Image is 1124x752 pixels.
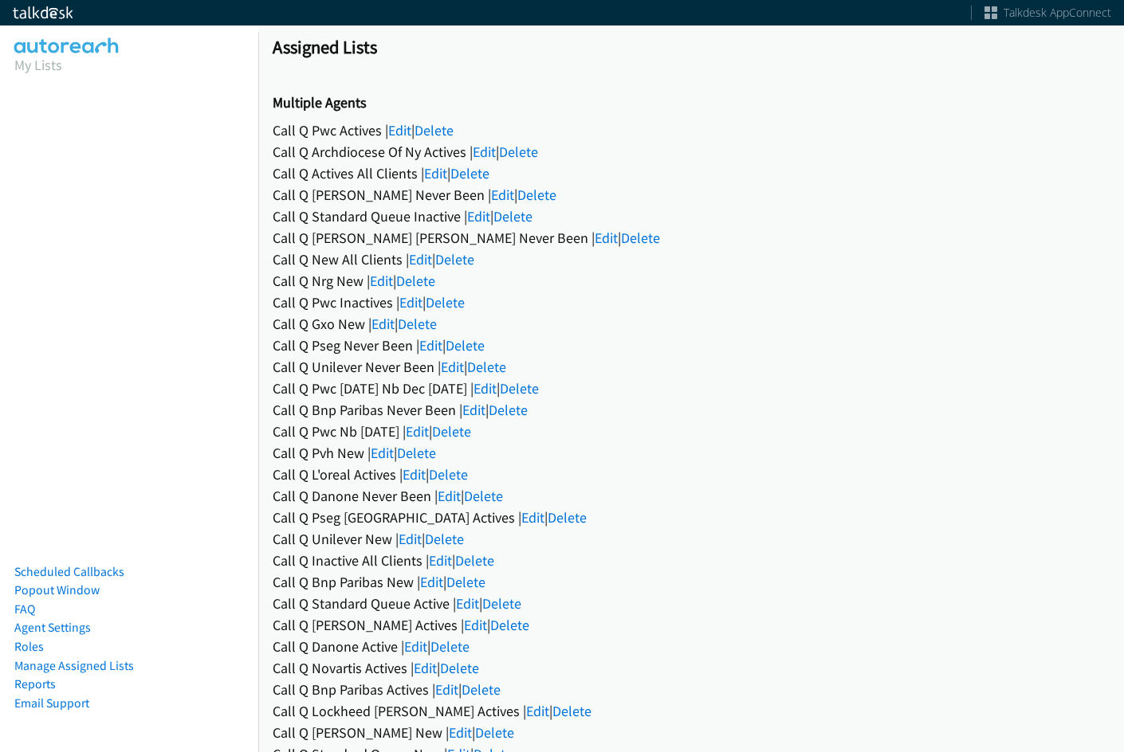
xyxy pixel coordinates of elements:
[493,207,533,225] a: Delete
[273,442,1110,464] div: Call Q Pvh New | |
[398,315,437,333] a: Delete
[273,141,1110,163] div: Call Q Archdiocese Of Ny Actives | |
[456,594,479,613] a: Edit
[414,659,437,677] a: Edit
[521,508,544,527] a: Edit
[419,336,442,354] a: Edit
[273,163,1110,184] div: Call Q Actives All Clients | |
[467,207,490,225] a: Edit
[462,401,485,419] a: Edit
[14,56,62,74] a: My Lists
[464,616,487,634] a: Edit
[450,164,489,182] a: Delete
[273,636,1110,657] div: Call Q Danone Active | |
[14,620,91,635] a: Agent Settings
[273,550,1110,571] div: Call Q Inactive All Clients | |
[399,530,422,548] a: Edit
[14,564,124,579] a: Scheduled Callbacks
[462,680,501,699] a: Delete
[474,379,497,398] a: Edit
[399,293,422,311] a: Edit
[415,121,454,139] a: Delete
[429,465,468,484] a: Delete
[273,356,1110,378] div: Call Q Unilever Never Been | |
[371,315,395,333] a: Edit
[273,614,1110,636] div: Call Q [PERSON_NAME] Actives | |
[435,680,458,699] a: Edit
[446,573,485,591] a: Delete
[273,528,1110,550] div: Call Q Unilever New | |
[273,399,1110,421] div: Call Q Bnp Paribas Never Been | |
[432,422,471,441] a: Delete
[552,702,591,720] a: Delete
[396,272,435,290] a: Delete
[273,206,1110,227] div: Call Q Standard Queue Inactive | |
[526,702,549,720] a: Edit
[273,657,1110,679] div: Call Q Novartis Actives | |
[403,465,426,484] a: Edit
[273,722,1110,743] div: Call Q [PERSON_NAME] New | |
[548,508,587,527] a: Delete
[14,695,89,711] a: Email Support
[273,313,1110,335] div: Call Q Gxo New | |
[397,444,436,462] a: Delete
[489,401,528,419] a: Delete
[491,186,514,204] a: Edit
[273,485,1110,507] div: Call Q Danone Never Been | |
[426,293,465,311] a: Delete
[984,5,1111,21] a: Talkdesk AppConnect
[273,679,1110,700] div: Call Q Bnp Paribas Actives | |
[621,229,660,247] a: Delete
[273,249,1110,270] div: Call Q New All Clients | |
[273,292,1110,313] div: Call Q Pwc Inactives | |
[409,250,432,268] a: Edit
[388,121,411,139] a: Edit
[273,571,1110,593] div: Call Q Bnp Paribas New | |
[446,336,485,354] a: Delete
[455,551,494,570] a: Delete
[273,227,1110,249] div: Call Q [PERSON_NAME] [PERSON_NAME] Never Been | |
[14,582,100,597] a: Popout Window
[370,272,393,290] a: Edit
[273,94,1110,112] h2: Multiple Agents
[425,530,464,548] a: Delete
[273,507,1110,528] div: Call Q Pseg [GEOGRAPHIC_DATA] Actives | |
[517,186,556,204] a: Delete
[14,601,35,617] a: FAQ
[406,422,429,441] a: Edit
[482,594,521,613] a: Delete
[595,229,618,247] a: Edit
[273,593,1110,614] div: Call Q Standard Queue Active | |
[273,270,1110,292] div: Call Q Nrg New | |
[273,378,1110,399] div: Call Q Pwc [DATE] Nb Dec [DATE] | |
[467,358,506,376] a: Delete
[449,723,472,742] a: Edit
[371,444,394,462] a: Edit
[435,250,474,268] a: Delete
[464,487,503,505] a: Delete
[499,143,538,161] a: Delete
[14,658,134,673] a: Manage Assigned Lists
[273,421,1110,442] div: Call Q Pwc Nb [DATE] | |
[430,637,470,656] a: Delete
[273,36,1110,58] h1: Assigned Lists
[404,637,427,656] a: Edit
[273,119,1110,141] div: Call Q Pwc Actives | |
[14,639,44,654] a: Roles
[429,551,452,570] a: Edit
[440,659,479,677] a: Delete
[424,164,447,182] a: Edit
[273,700,1110,722] div: Call Q Lockheed [PERSON_NAME] Actives | |
[273,464,1110,485] div: Call Q L'oreal Actives | |
[441,358,464,376] a: Edit
[438,487,461,505] a: Edit
[14,676,56,691] a: Reports
[473,143,496,161] a: Edit
[500,379,539,398] a: Delete
[273,335,1110,356] div: Call Q Pseg Never Been | |
[420,573,443,591] a: Edit
[475,723,514,742] a: Delete
[273,184,1110,206] div: Call Q [PERSON_NAME] Never Been | |
[490,616,529,634] a: Delete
